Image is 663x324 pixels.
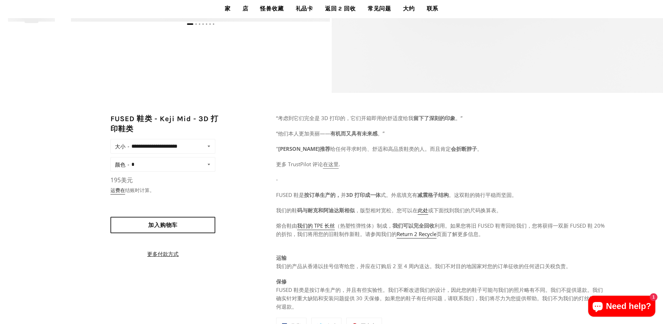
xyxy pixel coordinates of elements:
[209,23,211,25] span: 转到幻灯片 6
[110,176,133,184] span: 195美元
[276,254,287,261] strong: 运输
[377,130,384,137] span: 。”
[110,186,215,194] div: 结账时计算。
[297,222,335,230] a: 我们的 TPE 长丝
[202,23,204,25] span: 转到幻灯片 4
[330,130,377,137] b: 有机而又具有未来感
[435,263,571,270] span: 我们不对目的地国家对您的订单征收的任何进口关税负责。
[397,230,437,238] a: Return 2 Recycle
[308,263,323,270] span: 香港以
[276,222,605,238] span: 熔合鞋由 （热塑性弹性体）制成， 利用。如果您将旧 FUSED 鞋寄回给我们，您将获得一双新 FUSED 鞋 20% 的折扣，我们将用您的旧鞋制作新鞋。请参阅我们的 页面了解更多信息。
[110,187,125,194] a: 运费在
[413,115,455,121] b: 留下了深刻的印象
[206,23,207,25] span: 转到幻灯片 5
[276,254,571,270] font: 我们的产品从 挂号信寄给您，并应在订购后 2 至 4 周内送达。
[408,115,413,121] span: 我
[213,23,214,25] span: 转到幻灯片 7
[278,145,330,152] b: [PERSON_NAME]推荐
[392,222,434,229] strong: 我们可以完全回收
[417,191,449,198] strong: 减震格子结构
[278,145,482,152] font: 。
[276,115,462,121] font: “ ，它们开箱即用的舒适度给 。”
[418,207,428,215] a: 此处
[148,222,178,228] span: 加入购物车
[346,191,381,198] strong: 3D 打印成一体
[276,130,330,137] span: “他们本人更加美丽——
[199,23,200,25] span: 转到幻灯片 3
[330,145,451,152] span: 给任何寻求时尚、舒适和高品质鞋类的人。而且肯定
[115,141,129,151] label: 大小
[278,115,345,121] span: 考虑到它们完全是 3D 打印的
[110,250,215,258] a: 更多付款方式
[187,23,193,25] span: 转到幻灯片 1
[339,161,340,168] span: .
[276,176,278,183] span: -
[110,114,221,134] h2: FUSED 鞋类 - Keji Mid - 3D 打印鞋类
[195,23,197,25] span: 转到幻灯片 2
[276,207,502,215] span: 我们的鞋 ，版型相对宽松。您可以在 或下面找到我们的尺码换算表。
[297,207,355,214] strong: 码与耐克和阿迪达斯相似
[304,191,341,198] strong: 按订单生产的，
[276,277,608,311] p: FUSED 鞋类是按订单生产的，并且有些实验性。我们不断改进我们的设计，因此您的鞋子可能与我们的照片略有不同。我们不提供退款。我们确实针对重大缺陷和安装问题提供 30 天保修。如果您的鞋子有任何...
[276,191,517,198] font: FUSED 鞋是 并 式。外底填充有 。这双鞋的骑行平稳而坚固。
[276,278,287,285] strong: 保修
[323,161,339,169] a: 在这里
[586,296,657,318] inbox-online-store-chat: Shopify online store chat
[323,161,339,168] span: 在这里
[110,217,215,233] button: 加入购物车
[451,145,477,152] b: 会折断脖子
[276,145,278,152] span: "
[276,161,323,168] span: 更多 TrustPilot 评论
[115,160,129,169] label: 颜色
